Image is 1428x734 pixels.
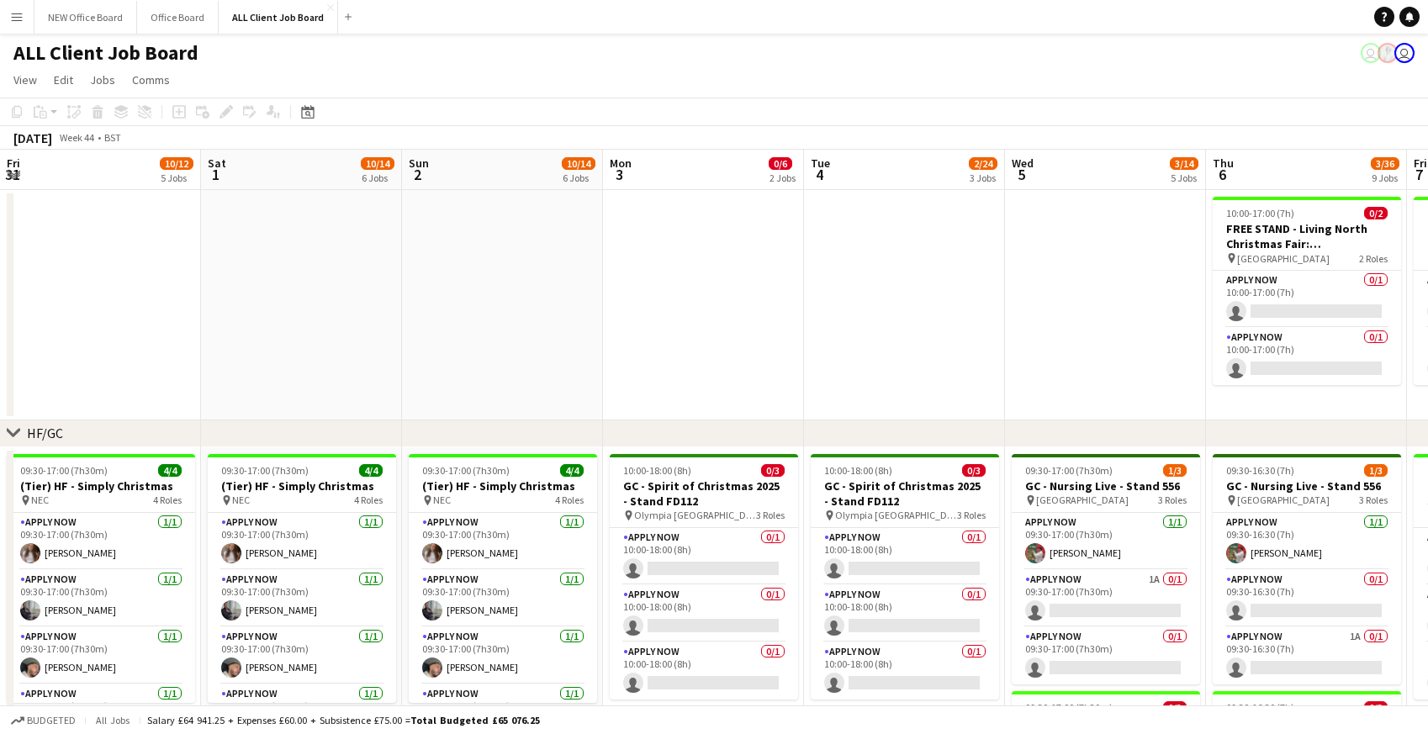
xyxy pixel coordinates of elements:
[1213,478,1401,494] h3: GC - Nursing Live - Stand 556
[221,464,309,477] span: 09:30-17:00 (7h30m)
[610,156,632,171] span: Mon
[4,165,20,184] span: 31
[83,69,122,91] a: Jobs
[1361,43,1381,63] app-user-avatar: Jamie Neale
[563,172,595,184] div: 6 Jobs
[811,585,999,642] app-card-role: APPLY NOW0/110:00-18:00 (8h)
[1213,197,1401,385] app-job-card: 10:00-17:00 (7h)0/2FREE STAND - Living North Christmas Fair: [GEOGRAPHIC_DATA] [GEOGRAPHIC_DATA]2...
[422,464,510,477] span: 09:30-17:00 (7h30m)
[1025,701,1113,714] span: 09:30-17:00 (7h30m)
[957,509,986,521] span: 3 Roles
[1364,701,1388,714] span: 0/3
[409,570,597,627] app-card-role: APPLY NOW1/109:30-17:00 (7h30m)[PERSON_NAME]
[409,478,597,494] h3: (Tier) HF - Simply Christmas
[1226,701,1294,714] span: 09:30-16:30 (7h)
[7,627,195,684] app-card-role: APPLY NOW1/109:30-17:00 (7h30m)[PERSON_NAME]
[1170,157,1198,170] span: 3/14
[610,585,798,642] app-card-role: APPLY NOW0/110:00-18:00 (8h)
[104,131,121,144] div: BST
[7,69,44,91] a: View
[610,528,798,585] app-card-role: APPLY NOW0/110:00-18:00 (8h)
[1359,494,1388,506] span: 3 Roles
[1394,43,1415,63] app-user-avatar: Nicola Lewis
[1213,627,1401,684] app-card-role: APPLY NOW1A0/109:30-16:30 (7h)
[1411,165,1427,184] span: 7
[756,509,785,521] span: 3 Roles
[34,1,137,34] button: NEW Office Board
[7,570,195,627] app-card-role: APPLY NOW1/109:30-17:00 (7h30m)[PERSON_NAME]
[158,464,182,477] span: 4/4
[811,454,999,700] app-job-card: 10:00-18:00 (8h)0/3GC - Spirit of Christmas 2025 - Stand FD112 Olympia [GEOGRAPHIC_DATA]3 RolesAP...
[125,69,177,91] a: Comms
[13,129,52,146] div: [DATE]
[7,156,20,171] span: Fri
[1163,701,1187,714] span: 0/3
[1213,513,1401,570] app-card-role: APPLY NOW1/109:30-16:30 (7h)[PERSON_NAME]
[132,72,170,87] span: Comms
[406,165,429,184] span: 2
[769,157,792,170] span: 0/6
[835,509,957,521] span: Olympia [GEOGRAPHIC_DATA]
[770,172,796,184] div: 2 Jobs
[811,642,999,700] app-card-role: APPLY NOW0/110:00-18:00 (8h)
[811,528,999,585] app-card-role: APPLY NOW0/110:00-18:00 (8h)
[93,714,133,726] span: All jobs
[962,464,986,477] span: 0/3
[808,165,830,184] span: 4
[1012,156,1034,171] span: Wed
[1226,464,1294,477] span: 09:30-16:30 (7h)
[1158,494,1187,506] span: 3 Roles
[47,69,80,91] a: Edit
[1237,252,1330,265] span: [GEOGRAPHIC_DATA]
[1012,627,1200,684] app-card-role: APPLY NOW0/109:30-17:00 (7h30m)
[1378,43,1398,63] app-user-avatar: Julia Weiland
[610,454,798,700] app-job-card: 10:00-18:00 (8h)0/3GC - Spirit of Christmas 2025 - Stand FD112 Olympia [GEOGRAPHIC_DATA]3 RolesAP...
[1012,570,1200,627] app-card-role: APPLY NOW1A0/109:30-17:00 (7h30m)
[208,513,396,570] app-card-role: APPLY NOW1/109:30-17:00 (7h30m)[PERSON_NAME]
[7,454,195,703] div: 09:30-17:00 (7h30m)4/4(Tier) HF - Simply Christmas NEC4 RolesAPPLY NOW1/109:30-17:00 (7h30m)[PERS...
[761,464,785,477] span: 0/3
[8,711,78,730] button: Budgeted
[1237,494,1330,506] span: [GEOGRAPHIC_DATA]
[1226,207,1294,219] span: 10:00-17:00 (7h)
[560,464,584,477] span: 4/4
[1012,454,1200,684] div: 09:30-17:00 (7h30m)1/3GC - Nursing Live - Stand 556 [GEOGRAPHIC_DATA]3 RolesAPPLY NOW1/109:30-17:...
[208,570,396,627] app-card-role: APPLY NOW1/109:30-17:00 (7h30m)[PERSON_NAME]
[969,157,997,170] span: 2/24
[208,454,396,703] app-job-card: 09:30-17:00 (7h30m)4/4(Tier) HF - Simply Christmas NEC4 RolesAPPLY NOW1/109:30-17:00 (7h30m)[PERS...
[1213,156,1234,171] span: Thu
[1364,207,1388,219] span: 0/2
[811,156,830,171] span: Tue
[1359,252,1388,265] span: 2 Roles
[1171,172,1198,184] div: 5 Jobs
[970,172,997,184] div: 3 Jobs
[20,464,108,477] span: 09:30-17:00 (7h30m)
[1414,156,1427,171] span: Fri
[208,627,396,684] app-card-role: APPLY NOW1/109:30-17:00 (7h30m)[PERSON_NAME]
[147,714,540,726] div: Salary £64 941.25 + Expenses £60.00 + Subsistence £75.00 =
[409,454,597,703] app-job-card: 09:30-17:00 (7h30m)4/4(Tier) HF - Simply Christmas NEC4 RolesAPPLY NOW1/109:30-17:00 (7h30m)[PERS...
[13,72,37,87] span: View
[359,464,383,477] span: 4/4
[161,172,193,184] div: 5 Jobs
[160,157,193,170] span: 10/12
[607,165,632,184] span: 3
[562,157,595,170] span: 10/14
[623,464,691,477] span: 10:00-18:00 (8h)
[1012,513,1200,570] app-card-role: APPLY NOW1/109:30-17:00 (7h30m)[PERSON_NAME]
[7,478,195,494] h3: (Tier) HF - Simply Christmas
[1364,464,1388,477] span: 1/3
[1036,494,1129,506] span: [GEOGRAPHIC_DATA]
[1012,478,1200,494] h3: GC - Nursing Live - Stand 556
[219,1,338,34] button: ALL Client Job Board
[409,156,429,171] span: Sun
[811,478,999,509] h3: GC - Spirit of Christmas 2025 - Stand FD112
[205,165,226,184] span: 1
[1009,165,1034,184] span: 5
[54,72,73,87] span: Edit
[31,494,49,506] span: NEC
[1213,454,1401,684] app-job-card: 09:30-16:30 (7h)1/3GC - Nursing Live - Stand 556 [GEOGRAPHIC_DATA]3 RolesAPPLY NOW1/109:30-16:30 ...
[208,156,226,171] span: Sat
